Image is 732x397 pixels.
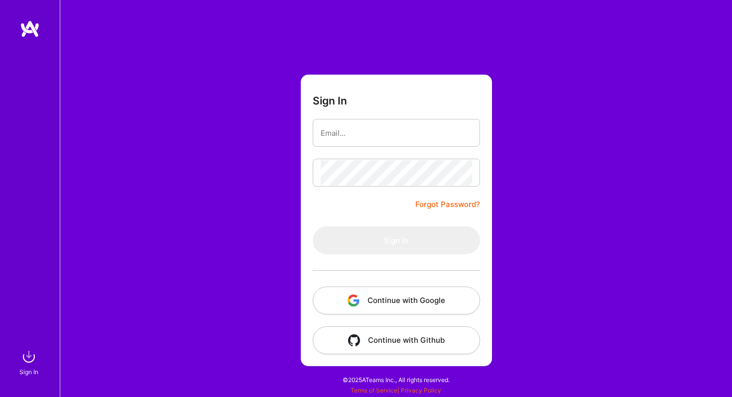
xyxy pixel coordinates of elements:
[415,198,480,210] a: Forgot Password?
[351,387,397,394] a: Terms of Service
[60,367,732,392] div: © 2025 ATeams Inc., All rights reserved.
[351,387,441,394] span: |
[313,287,480,314] button: Continue with Google
[21,347,39,377] a: sign inSign In
[321,120,472,146] input: Email...
[348,334,360,346] img: icon
[19,347,39,367] img: sign in
[313,95,347,107] h3: Sign In
[401,387,441,394] a: Privacy Policy
[20,20,40,38] img: logo
[348,295,360,306] img: icon
[313,326,480,354] button: Continue with Github
[19,367,38,377] div: Sign In
[313,226,480,254] button: Sign In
